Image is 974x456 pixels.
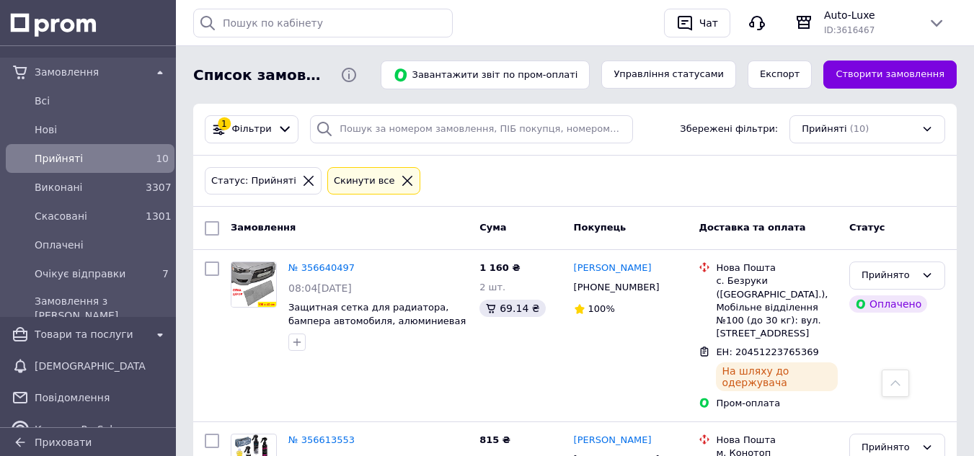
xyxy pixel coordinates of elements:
span: 2 шт. [479,282,505,292]
div: Прийнято [862,268,916,283]
input: Пошук за номером замовлення, ПІБ покупця, номером телефону, Email, номером накладної [310,115,633,143]
span: Виконані [35,180,140,195]
div: Прийнято [862,440,916,455]
span: Фільтри [232,122,272,136]
span: 815 ₴ [479,434,510,445]
a: Фото товару [231,261,277,308]
span: Збережені фільтри: [680,122,778,136]
span: (10) [850,123,869,134]
span: Приховати [35,437,92,448]
span: Доставка та оплата [699,222,805,233]
img: Фото товару [231,262,276,307]
div: Статус: Прийняті [208,174,299,189]
a: № 356613553 [288,434,355,445]
a: Защитная сетка для радиатора, бампера автомобиля, алюминиевая 100х40 см черная, мелкая ячейка [288,302,466,339]
span: Нові [35,122,169,137]
span: Auto-Luxe [824,8,916,22]
span: ЕН: 20451223765369 [716,347,818,357]
span: Товари та послуги [35,327,146,341]
a: [PERSON_NAME] [574,261,652,275]
span: 08:04[DATE] [288,282,352,294]
button: Експорт [748,61,813,89]
div: Нова Пошта [716,434,838,447]
button: Управління статусами [601,61,736,89]
button: Завантажити звіт по пром-оплаті [381,61,590,89]
span: Список замовлень [193,65,329,86]
span: Очікує відправки [35,267,140,281]
span: Оплачені [35,238,169,252]
div: Оплачено [849,295,927,313]
a: [PERSON_NAME] [574,434,652,447]
span: 1301 [146,210,172,222]
span: Всi [35,94,169,108]
div: Чат [696,12,721,34]
input: Пошук по кабінету [193,9,453,37]
div: с. Безруки ([GEOGRAPHIC_DATA].), Мобільне відділення №100 (до 30 кг): вул. [STREET_ADDRESS] [716,274,838,340]
span: 3307 [146,182,172,193]
div: Cкинути все [331,174,398,189]
span: Покупець [574,222,627,233]
span: 100% [588,303,615,314]
span: Скасовані [35,209,140,223]
span: Cума [479,222,506,233]
span: Прийняті [802,122,846,136]
span: Замовлення [35,65,146,79]
span: 7 [162,268,169,280]
span: Повідомлення [35,390,169,405]
div: 69.14 ₴ [479,300,545,317]
span: Прийняті [35,151,140,166]
span: 1 160 ₴ [479,262,520,273]
button: Чат [664,9,730,37]
div: Нова Пошта [716,261,838,274]
span: Каталог ProSale [35,422,146,437]
a: № 356640497 [288,262,355,273]
span: ID: 3616467 [824,25,875,35]
div: Пром-оплата [716,397,838,410]
div: [PHONE_NUMBER] [571,278,663,297]
div: На шляху до одержувача [716,362,838,391]
span: Статус [849,222,885,233]
span: Замовлення [231,222,296,233]
span: Замовлення з [PERSON_NAME] [35,294,169,323]
span: 10 [156,153,169,164]
a: Створити замовлення [823,61,957,89]
span: [DEMOGRAPHIC_DATA] [35,359,146,373]
div: 1 [218,117,231,130]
